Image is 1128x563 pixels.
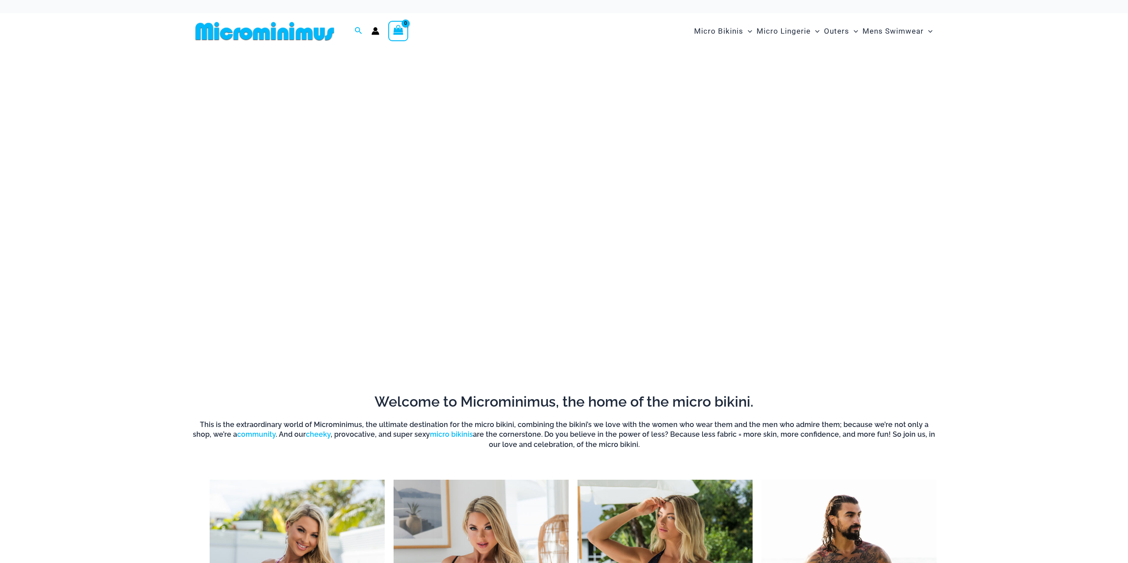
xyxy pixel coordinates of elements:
[757,20,811,43] span: Micro Lingerie
[924,20,933,43] span: Menu Toggle
[388,21,409,41] a: View Shopping Cart, empty
[692,18,754,45] a: Micro BikinisMenu ToggleMenu Toggle
[863,20,924,43] span: Mens Swimwear
[192,21,338,41] img: MM SHOP LOGO FLAT
[754,18,822,45] a: Micro LingerieMenu ToggleMenu Toggle
[430,430,473,439] a: micro bikinis
[743,20,752,43] span: Menu Toggle
[860,18,935,45] a: Mens SwimwearMenu ToggleMenu Toggle
[306,430,331,439] a: cheeky
[694,20,743,43] span: Micro Bikinis
[691,16,937,46] nav: Site Navigation
[237,430,276,439] a: community
[824,20,849,43] span: Outers
[822,18,860,45] a: OutersMenu ToggleMenu Toggle
[355,26,363,37] a: Search icon link
[192,392,937,411] h2: Welcome to Microminimus, the home of the micro bikini.
[192,420,937,450] h6: This is the extraordinary world of Microminimus, the ultimate destination for the micro bikini, c...
[849,20,858,43] span: Menu Toggle
[811,20,820,43] span: Menu Toggle
[371,27,379,35] a: Account icon link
